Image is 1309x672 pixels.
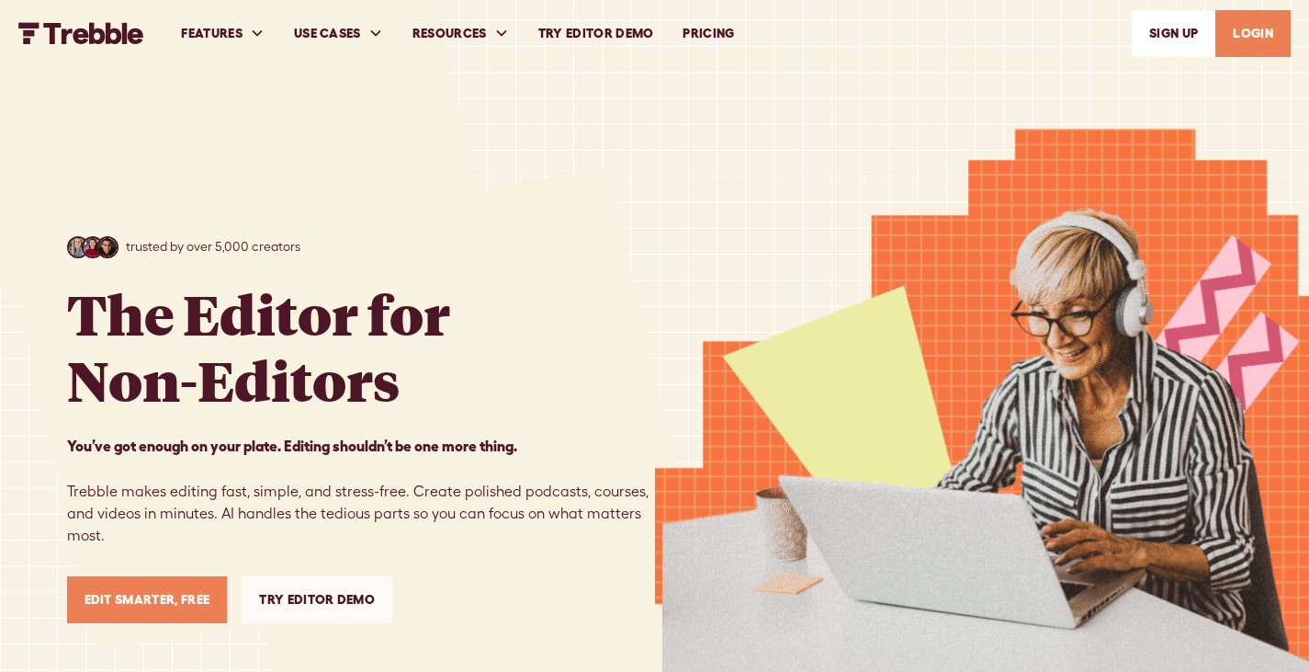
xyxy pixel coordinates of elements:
[524,2,669,65] a: Try Editor Demo
[67,280,450,413] h1: The Editor for Non-Editors
[67,435,655,547] p: Trebble makes editing fast, simple, and stress-free. Create polished podcasts, courses, and video...
[18,22,144,44] a: home
[1215,10,1291,57] a: LOGIN
[294,24,361,43] div: USE CASES
[166,2,279,65] div: FEATURES
[412,24,487,43] div: RESOURCES
[67,438,517,454] strong: You’ve got enough on your plate. Editing shouldn’t be one more thing. ‍
[398,2,524,65] div: RESOURCES
[1132,10,1215,57] a: SIGn UP
[181,24,243,43] div: FEATURES
[126,237,300,256] p: trusted by over 5,000 creators
[279,2,398,65] div: USE CASES
[242,576,392,623] a: Try Editor Demo
[67,576,228,623] a: Edit Smarter, Free
[668,2,749,65] a: PRICING
[18,22,144,44] img: Trebble FM Logo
